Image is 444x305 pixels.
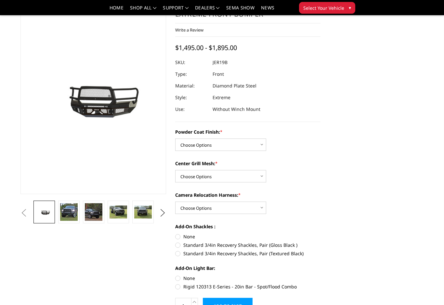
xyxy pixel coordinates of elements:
[175,250,321,257] label: Standard 3/4in Recovery Shackles, Pair (Textured Black)
[226,6,255,15] a: SEMA Show
[175,80,208,92] dt: Material:
[213,92,230,103] dd: Extreme
[213,57,228,68] dd: JER19B
[195,6,220,15] a: Dealers
[110,6,124,15] a: Home
[85,203,102,221] img: 2019-2026 Ram 2500-3500 - FT Series - Extreme Front Bumper
[175,242,321,248] label: Standard 3/4in Recovery Shackles, Pair (Gloss Black )
[175,103,208,115] dt: Use:
[213,103,260,115] dd: Without Winch Mount
[175,128,321,135] label: Powder Coat Finish:
[60,203,78,221] img: 2019-2026 Ram 2500-3500 - FT Series - Extreme Front Bumper
[213,68,224,80] dd: Front
[19,208,29,218] button: Previous
[175,283,321,290] label: Rigid 120313 E-Series - 20in Bar - Spot/Flood Combo
[175,233,321,240] label: None
[175,43,237,52] span: $1,495.00 - $1,895.00
[175,68,208,80] dt: Type:
[303,5,344,11] span: Select Your Vehicle
[110,206,127,219] img: 2019-2026 Ram 2500-3500 - FT Series - Extreme Front Bumper
[175,223,321,230] label: Add-On Shackles :
[175,92,208,103] dt: Style:
[175,265,321,272] label: Add-On Light Bar:
[130,6,156,15] a: shop all
[349,4,351,11] span: ▾
[175,27,203,33] a: Write a Review
[175,57,208,68] dt: SKU:
[213,80,256,92] dd: Diamond Plate Steel
[175,160,321,167] label: Center Grill Mesh:
[134,206,152,219] img: 2019-2026 Ram 2500-3500 - FT Series - Extreme Front Bumper
[175,192,321,198] label: Camera Relocation Harness:
[163,6,189,15] a: Support
[299,2,355,14] button: Select Your Vehicle
[158,208,167,218] button: Next
[175,275,321,282] label: None
[261,6,274,15] a: News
